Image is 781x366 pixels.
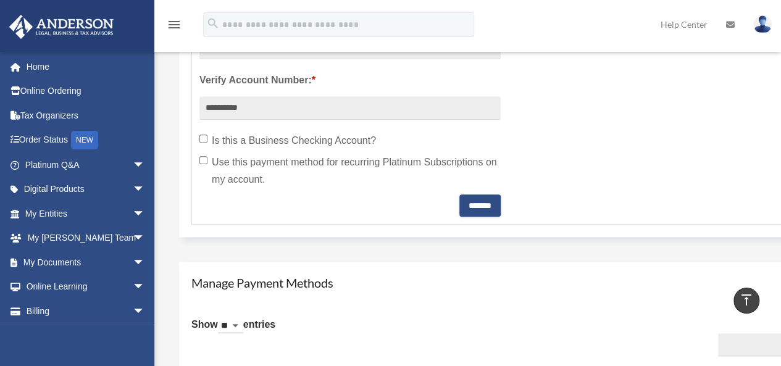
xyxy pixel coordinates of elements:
a: Home [9,54,164,79]
a: Online Ordering [9,79,164,104]
a: Order StatusNEW [9,128,164,153]
a: Billingarrow_drop_down [9,299,164,323]
span: arrow_drop_down [133,299,157,324]
span: arrow_drop_down [133,201,157,227]
span: arrow_drop_down [133,250,157,275]
a: My [PERSON_NAME] Teamarrow_drop_down [9,226,164,251]
label: Show entries [191,316,275,346]
span: arrow_drop_down [133,152,157,178]
i: vertical_align_top [739,293,754,307]
a: Open Invoices [17,323,164,349]
select: Showentries [218,319,243,333]
i: menu [167,17,182,32]
input: Use this payment method for recurring Platinum Subscriptions on my account. [199,156,207,164]
a: vertical_align_top [733,288,759,314]
span: arrow_drop_down [133,177,157,202]
label: Is this a Business Checking Account? [199,132,501,149]
span: arrow_drop_down [133,275,157,300]
label: Verify Account Number: [199,72,501,89]
img: User Pic [753,15,772,33]
a: Online Learningarrow_drop_down [9,275,164,299]
a: Tax Organizers [9,103,164,128]
a: menu [167,22,182,32]
div: NEW [71,131,98,149]
i: search [206,17,220,30]
img: Anderson Advisors Platinum Portal [6,15,117,39]
a: My Entitiesarrow_drop_down [9,201,164,226]
a: Platinum Q&Aarrow_drop_down [9,152,164,177]
a: My Documentsarrow_drop_down [9,250,164,275]
input: Is this a Business Checking Account? [199,135,207,143]
span: arrow_drop_down [133,226,157,251]
a: Digital Productsarrow_drop_down [9,177,164,202]
label: Use this payment method for recurring Platinum Subscriptions on my account. [199,154,501,188]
